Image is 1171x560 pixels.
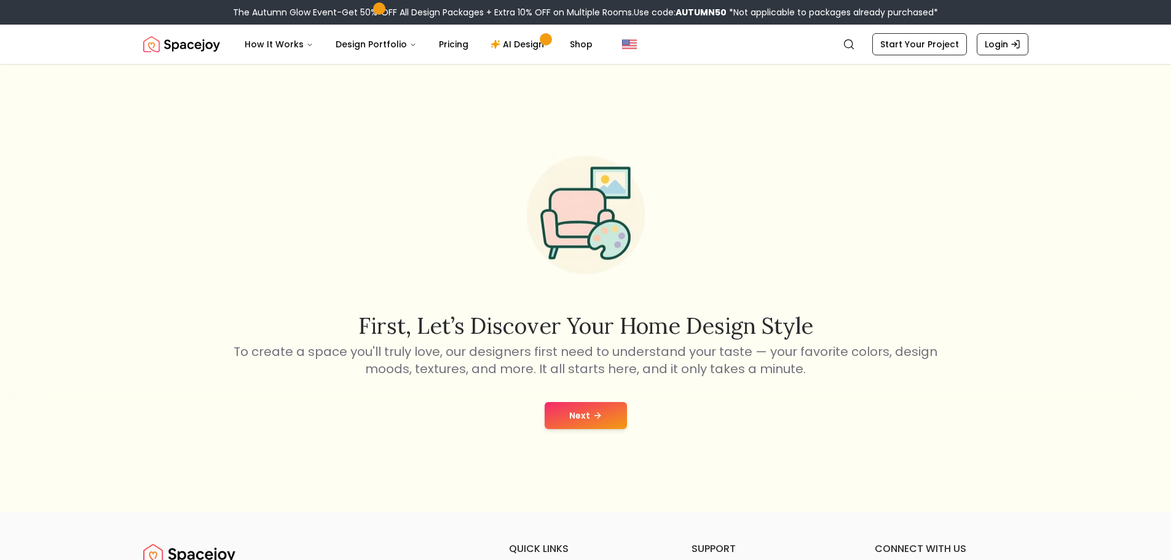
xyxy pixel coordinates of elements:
a: Spacejoy [143,32,220,57]
img: Spacejoy Logo [143,32,220,57]
h2: First, let’s discover your home design style [232,314,940,338]
div: The Autumn Glow Event-Get 50% OFF All Design Packages + Extra 10% OFF on Multiple Rooms. [233,6,938,18]
h6: quick links [509,542,663,556]
a: Login [977,33,1028,55]
img: United States [622,37,637,52]
button: Next [545,402,627,429]
b: AUTUMN50 [676,6,727,18]
p: To create a space you'll truly love, our designers first need to understand your taste — your fav... [232,343,940,377]
button: Design Portfolio [326,32,427,57]
a: AI Design [481,32,558,57]
nav: Global [143,25,1028,64]
button: How It Works [235,32,323,57]
span: *Not applicable to packages already purchased* [727,6,938,18]
span: Use code: [634,6,727,18]
a: Shop [560,32,602,57]
a: Pricing [429,32,478,57]
h6: connect with us [875,542,1028,556]
img: Start Style Quiz Illustration [507,136,664,294]
h6: support [692,542,845,556]
a: Start Your Project [872,33,967,55]
nav: Main [235,32,602,57]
